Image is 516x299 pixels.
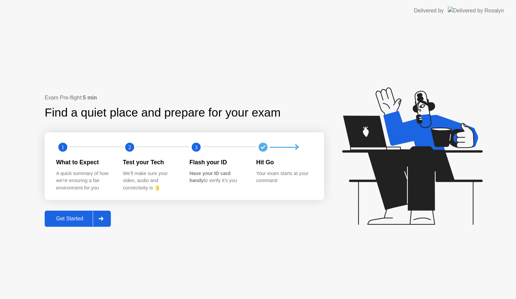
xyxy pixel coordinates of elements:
div: Get Started [47,216,93,222]
img: Delivered by Rosalyn [448,7,504,14]
div: Flash your ID [189,158,246,167]
text: 3 [195,144,198,151]
div: We’ll make sure your video, audio and connectivity is 👌 [123,170,179,192]
div: Find a quiet place and prepare for your exam [45,104,282,122]
div: Test your Tech [123,158,179,167]
div: Hit Go [256,158,312,167]
div: Delivered by [414,7,444,15]
div: Your exam starts at your command [256,170,312,184]
b: 5 min [83,95,97,100]
text: 2 [128,144,131,151]
div: to verify it’s you [189,170,246,184]
div: Exam Pre-flight: [45,94,324,102]
div: What to Expect [56,158,112,167]
b: Have your ID card handy [189,171,230,183]
button: Get Started [45,211,111,227]
text: 1 [61,144,64,151]
div: A quick summary of how we’re ensuring a fair environment for you [56,170,112,192]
